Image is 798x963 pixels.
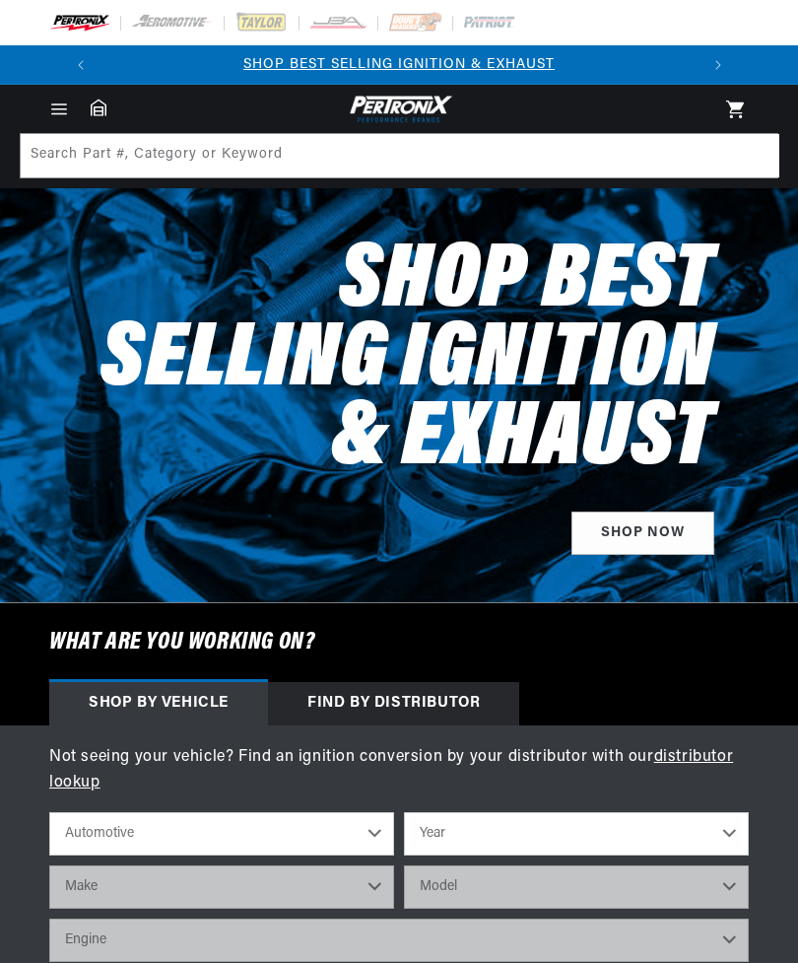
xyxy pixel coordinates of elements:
[100,54,698,76] div: Announcement
[49,919,749,962] select: Engine
[49,243,714,480] h2: Shop Best Selling Ignition & Exhaust
[21,134,779,177] input: Search Part #, Category or Keyword
[49,682,268,725] div: Shop by vehicle
[100,54,698,76] div: 1 of 2
[734,134,777,177] button: Search Part #, Category or Keyword
[49,745,749,795] p: Not seeing your vehicle? Find an ignition conversion by your distributor with our
[91,99,106,116] a: Garage: 0 item(s)
[49,749,733,791] a: distributor lookup
[345,93,453,125] img: Pertronix
[37,99,81,120] summary: Menu
[49,812,394,856] select: Ride Type
[49,865,394,909] select: Make
[571,512,714,556] a: SHOP NOW
[698,45,738,85] button: Translation missing: en.sections.announcements.next_announcement
[61,45,100,85] button: Translation missing: en.sections.announcements.previous_announcement
[404,865,749,909] select: Model
[268,682,519,725] div: Find by Distributor
[243,57,555,72] a: SHOP BEST SELLING IGNITION & EXHAUST
[404,812,749,856] select: Year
